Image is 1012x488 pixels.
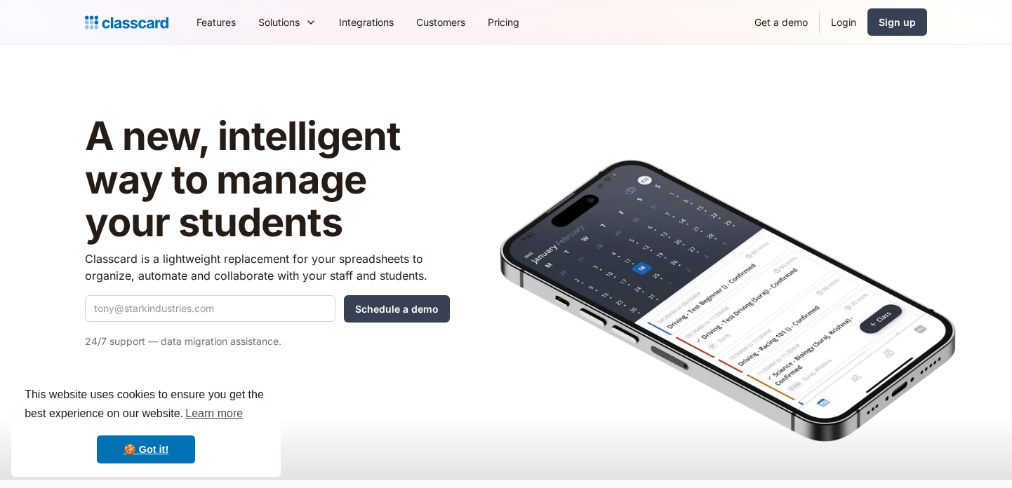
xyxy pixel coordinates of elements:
[25,386,267,424] span: This website uses cookies to ensure you get the best experience on our website.
[344,295,450,323] input: Schedule a demo
[477,6,531,38] a: Pricing
[85,115,450,245] h1: A new, intelligent way to manage your students
[97,435,195,463] a: dismiss cookie message
[85,295,335,322] input: tony@starkindustries.com
[258,15,300,29] div: Solutions
[867,8,927,36] a: Sign up
[85,333,450,350] p: 24/7 support — data migration assistance.
[247,6,328,38] div: Solutions
[820,6,867,38] a: Login
[11,373,281,477] div: cookieconsent
[405,6,477,38] a: Customers
[743,6,819,38] a: Get a demo
[185,6,247,38] a: Features
[85,13,168,32] a: home
[183,403,245,424] a: learn more about cookies
[879,15,916,29] div: Sign up
[85,295,450,323] form: Quick Demo Form
[328,6,405,38] a: Integrations
[85,250,450,284] p: Classcard is a lightweight replacement for your spreadsheets to organize, automate and collaborat...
